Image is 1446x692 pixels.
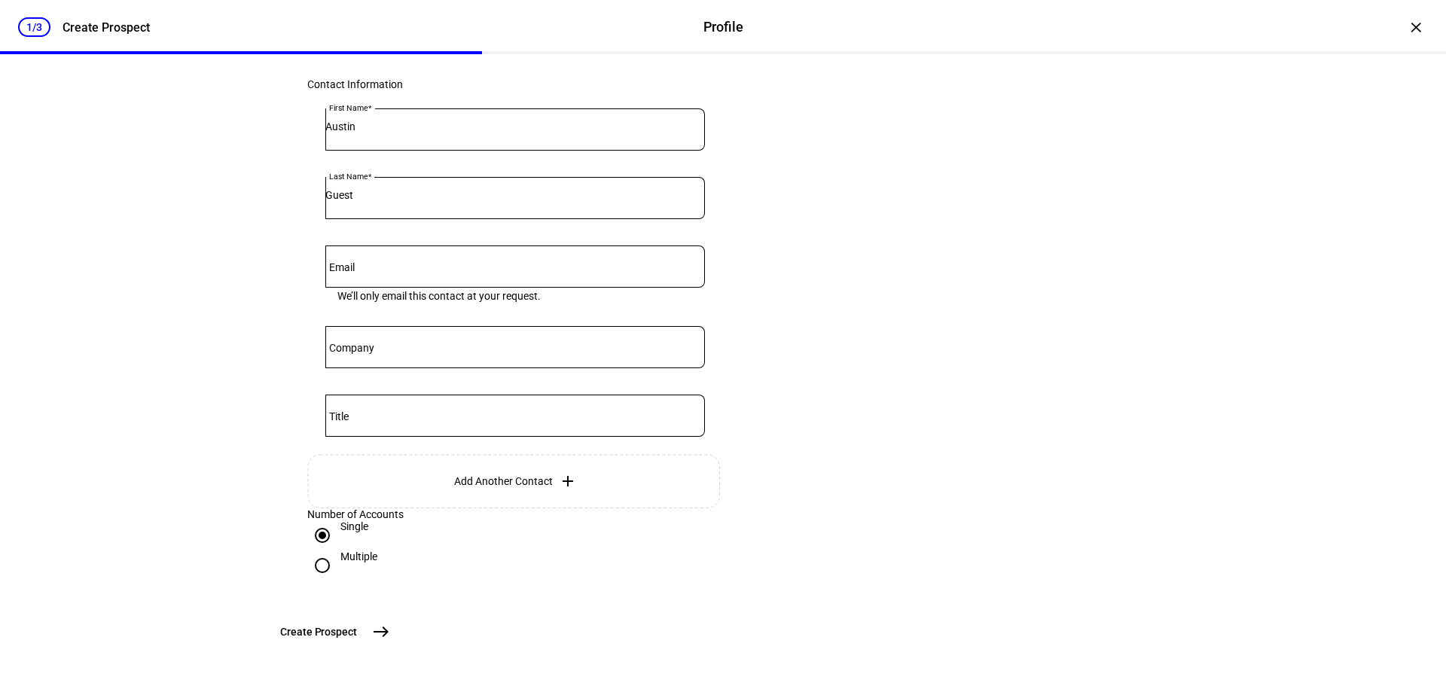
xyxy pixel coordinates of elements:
mat-label: Company [329,342,374,354]
span: Create Prospect [280,624,357,639]
div: Profile [703,17,743,37]
div: Create Prospect [63,20,150,35]
mat-hint: We’ll only email this contact at your request. [337,288,541,302]
div: Contact Information [307,78,723,90]
div: Single [340,520,368,532]
mat-label: Email [329,261,355,273]
div: × [1404,15,1428,39]
mat-icon: add [559,472,577,490]
mat-label: First Name [329,103,368,112]
mat-label: Title [329,410,349,422]
mat-label: Last Name [329,172,368,181]
div: Number of Accounts [307,508,723,520]
button: Create Prospect [271,617,396,647]
div: Multiple [340,550,377,562]
span: Add Another Contact [454,475,553,487]
div: 1/3 [18,17,50,37]
mat-icon: east [372,623,390,641]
